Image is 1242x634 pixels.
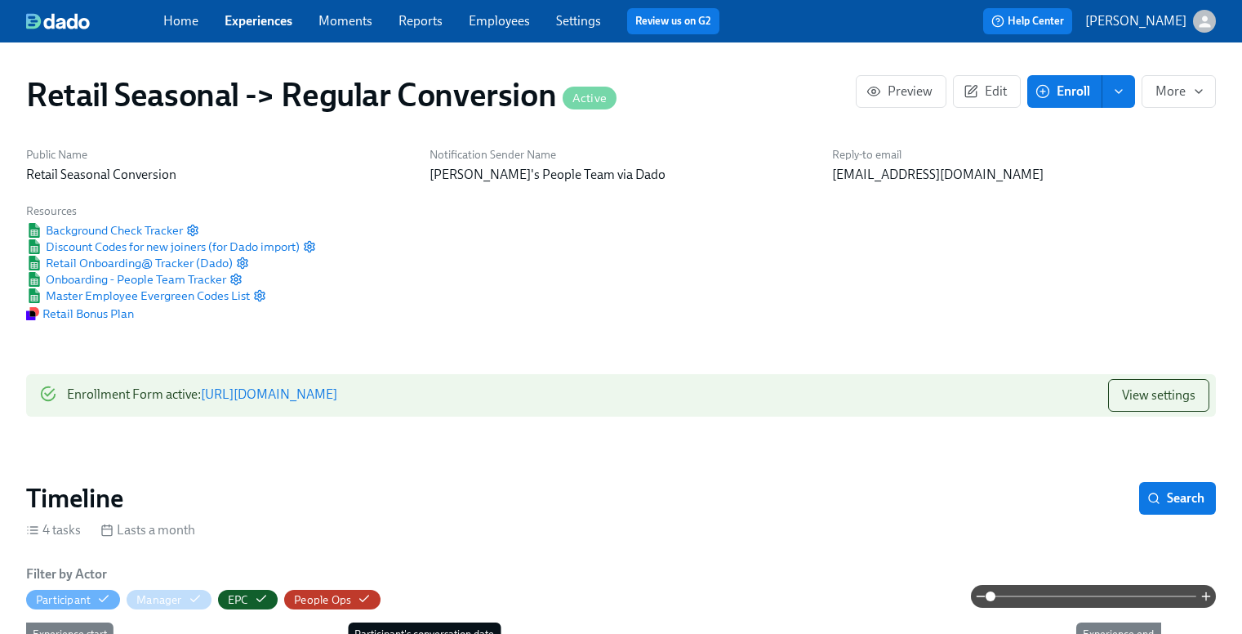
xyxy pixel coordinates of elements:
p: [EMAIL_ADDRESS][DOMAIN_NAME] [832,166,1216,184]
img: Google Sheet [26,272,42,287]
span: Master Employee Evergreen Codes List [26,288,250,304]
a: Employees [469,13,530,29]
span: Discount Codes for new joiners (for Dado import) [26,239,300,255]
img: dado [26,13,90,29]
button: Preview [856,75,946,108]
img: Google Sheet [26,288,42,303]
button: View settings [1108,379,1209,412]
a: Experiences [225,13,292,29]
button: DocusignRetail Bonus Plan [26,306,134,322]
span: Edit [967,83,1007,100]
h1: Retail Seasonal -> Regular Conversion [26,75,617,114]
button: Search [1139,482,1216,515]
img: Google Sheet [26,256,42,270]
span: Help Center [991,13,1064,29]
a: Google SheetRetail Onboarding@ Tracker (Dado) [26,255,233,271]
h6: Reply-to email [832,147,1216,163]
span: Retail Bonus Plan [26,306,134,322]
span: View settings [1122,387,1195,404]
img: Docusign [26,307,39,320]
p: [PERSON_NAME]'s People Team via Dado [430,166,813,184]
span: Background Check Tracker [26,222,183,239]
div: 4 tasks [26,521,81,539]
div: Enrollment Form active : [67,379,337,412]
a: Review us on G2 [635,13,711,29]
span: Retail Onboarding@ Tracker (Dado) [26,255,233,271]
span: Active [563,92,617,105]
button: Enroll [1027,75,1102,108]
img: Google Sheet [26,223,42,238]
span: Search [1151,490,1204,507]
h6: Resources [26,203,316,219]
a: Home [163,13,198,29]
button: Edit [953,75,1021,108]
span: Onboarding - People Team Tracker [26,271,226,288]
button: enroll [1102,75,1135,108]
button: [PERSON_NAME] [1085,10,1216,33]
button: Help Center [983,8,1072,34]
p: [PERSON_NAME] [1085,12,1186,30]
h2: Timeline [26,482,123,515]
div: Lasts a month [100,521,195,539]
button: Review us on G2 [627,8,719,34]
a: [URL][DOMAIN_NAME] [201,386,337,402]
h6: Public Name [26,147,410,163]
img: Google Sheet [26,239,42,254]
a: Google SheetMaster Employee Evergreen Codes List [26,288,250,304]
h6: Notification Sender Name [430,147,813,163]
span: More [1155,83,1202,100]
span: Enroll [1039,83,1090,100]
h6: Filter by Actor [26,565,107,583]
a: Reports [398,13,443,29]
a: Settings [556,13,601,29]
a: Moments [318,13,372,29]
button: More [1142,75,1216,108]
p: Retail Seasonal Conversion [26,166,410,184]
a: Google SheetOnboarding - People Team Tracker [26,271,226,288]
span: Preview [870,83,933,100]
a: dado [26,13,163,29]
a: Google SheetBackground Check Tracker [26,222,183,239]
a: Google SheetDiscount Codes for new joiners (for Dado import) [26,239,300,255]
